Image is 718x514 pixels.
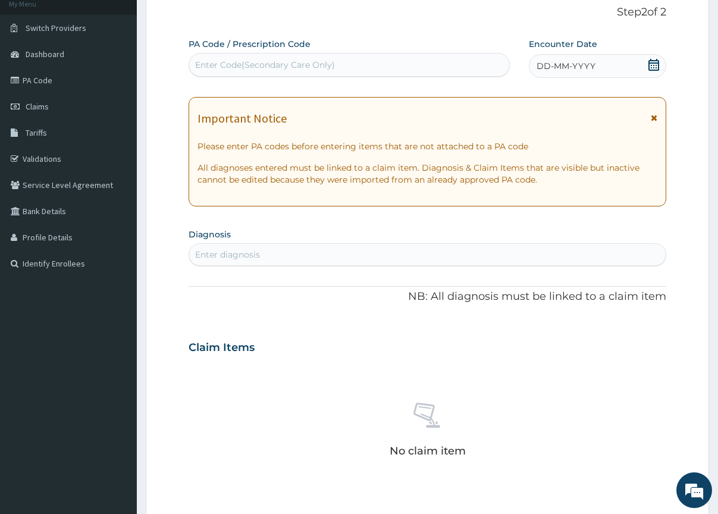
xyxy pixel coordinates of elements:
[197,112,287,125] h1: Important Notice
[529,38,597,50] label: Encounter Date
[189,38,311,50] label: PA Code / Prescription Code
[195,59,335,71] div: Enter Code(Secondary Care Only)
[197,140,657,152] p: Please enter PA codes before entering items that are not attached to a PA code
[197,162,657,186] p: All diagnoses entered must be linked to a claim item. Diagnosis & Claim Items that are visible bu...
[189,289,666,305] p: NB: All diagnosis must be linked to a claim item
[26,49,64,59] span: Dashboard
[26,127,47,138] span: Tariffs
[195,249,260,261] div: Enter diagnosis
[537,60,595,72] span: DD-MM-YYYY
[26,23,86,33] span: Switch Providers
[189,6,666,19] p: Step 2 of 2
[189,341,255,355] h3: Claim Items
[390,445,466,457] p: No claim item
[189,228,231,240] label: Diagnosis
[26,101,49,112] span: Claims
